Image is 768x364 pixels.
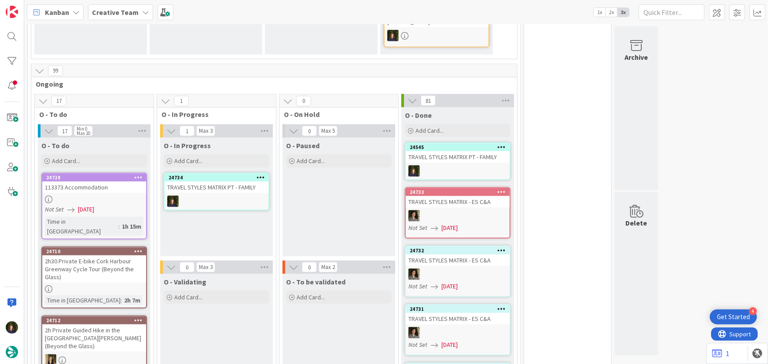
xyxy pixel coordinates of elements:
img: MC [167,196,179,207]
span: O - To do [41,141,70,150]
span: Ongoing [36,80,506,88]
div: 24734 [165,174,268,182]
div: 24732 [410,248,510,254]
div: 24731TRAVEL STYLES MATRIX - ES C&A [406,305,510,324]
span: : [118,222,120,231]
div: 24545 [410,144,510,150]
div: Max 2 [321,265,335,269]
span: O - Done [405,111,432,120]
div: 24712 [46,317,146,324]
span: 0 [180,262,195,273]
b: Creative Team [92,8,139,17]
img: MC [408,165,420,177]
div: Time in [GEOGRAPHIC_DATA] [45,295,121,305]
a: 1 [712,348,729,359]
input: Quick Filter... [639,4,705,20]
span: 0 [302,126,317,136]
div: Max 20 [77,131,90,135]
span: Add Card... [297,157,325,165]
span: 0 [302,262,317,273]
img: Visit kanbanzone.com [6,6,18,18]
span: 0 [296,96,311,106]
div: 24731 [410,306,510,312]
span: Support [18,1,40,12]
div: 24712 [42,317,146,324]
img: MS [408,327,420,339]
div: TRAVEL STYLES MATRIX PT - FAMILY [406,151,510,163]
div: TRAVEL STYLES MATRIX - ES C&A [406,255,510,266]
div: MS [406,269,510,280]
img: MC [6,321,18,334]
div: 24710 [42,248,146,255]
div: 24728 [46,175,146,181]
span: 2x [606,8,617,17]
span: O - To do [39,110,143,119]
span: 1 [174,96,189,106]
div: 24733 [410,189,510,195]
div: MC [385,30,489,41]
span: Kanban [45,7,69,18]
div: 24728 [42,174,146,182]
div: Open Get Started checklist, remaining modules: 4 [710,309,757,324]
span: Add Card... [415,127,444,135]
span: O - In Progress [164,141,211,150]
div: 247122h Private Guided Hike in the [GEOGRAPHIC_DATA][PERSON_NAME] (Beyond the Glass) [42,317,146,352]
div: 2h 7m [122,295,143,305]
span: O - Validating [164,277,206,286]
img: avatar [6,346,18,358]
span: : [121,295,122,305]
div: Min 0 [77,127,87,131]
div: 24734TRAVEL STYLES MATRIX PT - FAMILY [165,174,268,193]
div: 24734 [169,175,268,181]
div: 247102h30 Private E-bike Cork Harbour Greenway Cycle Tour (Beyond the Glass) [42,248,146,283]
div: 24710 [46,248,146,255]
div: 4 [749,307,757,315]
div: Max 5 [321,129,335,133]
div: MS [406,210,510,222]
div: MC [165,196,268,207]
i: Not Set [408,341,427,349]
span: O - On Hold [284,110,387,119]
div: 24733TRAVEL STYLES MATRIX - ES C&A [406,188,510,207]
span: O - To be validated [286,277,345,286]
img: MC [387,30,399,41]
span: [DATE] [441,282,458,291]
span: [DATE] [441,223,458,233]
span: Add Card... [52,157,80,165]
div: MS [406,327,510,339]
div: 24732TRAVEL STYLES MATRIX - ES C&A [406,247,510,266]
div: 2h30 Private E-bike Cork Harbour Greenway Cycle Tour (Beyond the Glass) [42,255,146,283]
div: 2h Private Guided Hike in the [GEOGRAPHIC_DATA][PERSON_NAME] (Beyond the Glass) [42,324,146,352]
div: 24545TRAVEL STYLES MATRIX PT - FAMILY [406,143,510,163]
div: Time in [GEOGRAPHIC_DATA] [45,217,118,236]
span: [DATE] [441,340,458,349]
span: O - In Progress [162,110,265,119]
span: O - Paused [286,141,320,150]
span: 1 [180,126,195,136]
div: 24733 [406,188,510,196]
div: 24732 [406,247,510,255]
div: 24731 [406,305,510,313]
div: 24728113373 Accommodation [42,174,146,193]
i: Not Set [408,224,427,232]
span: 1x [594,8,606,17]
img: MS [408,269,420,280]
div: Max 3 [199,129,213,133]
span: 81 [421,95,436,106]
div: TRAVEL STYLES MATRIX PT - FAMILY [165,182,268,193]
div: Max 3 [199,265,213,269]
div: 113373 Accommodation [42,182,146,193]
i: Not Set [408,282,427,290]
div: Delete [626,218,647,228]
div: 1h 15m [120,222,143,231]
span: [DATE] [78,205,94,214]
span: 3x [617,8,629,17]
div: Get Started [717,313,750,321]
div: MC [406,165,510,177]
span: Add Card... [174,157,202,165]
span: 17 [57,126,72,136]
i: Not Set [45,205,64,213]
div: TRAVEL STYLES MATRIX - ES C&A [406,313,510,324]
span: 17 [51,96,66,106]
div: TRAVEL STYLES MATRIX - ES C&A [406,196,510,207]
